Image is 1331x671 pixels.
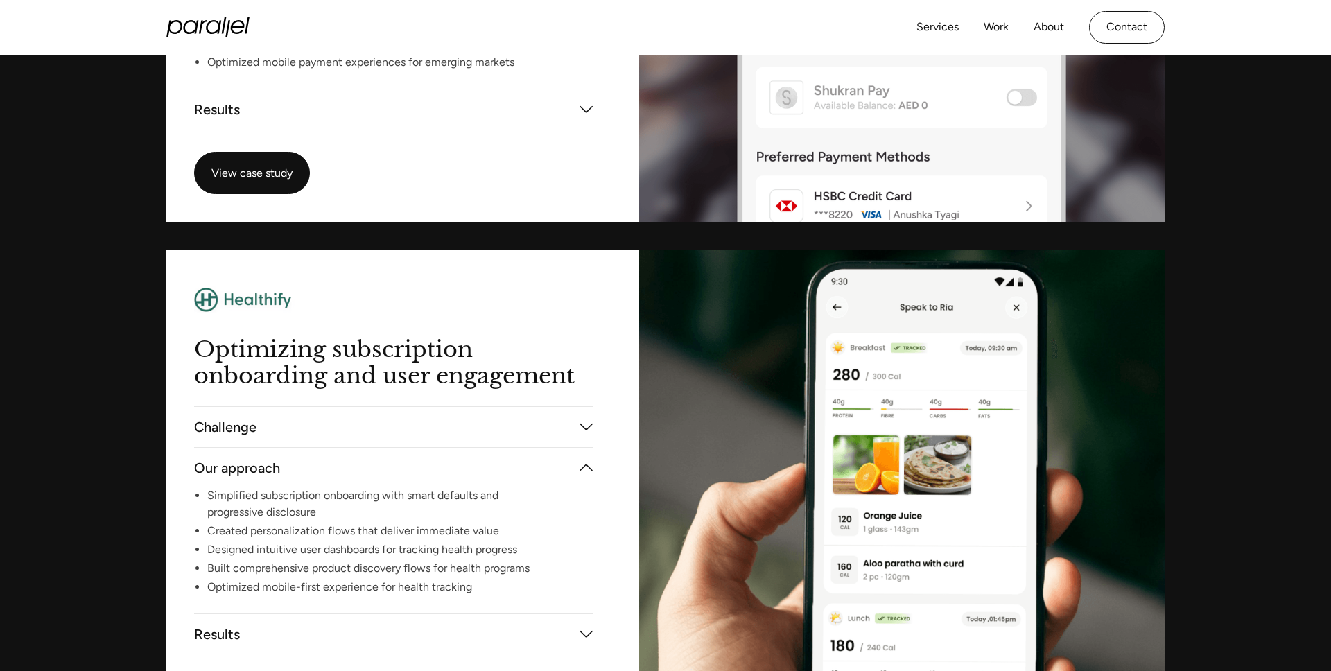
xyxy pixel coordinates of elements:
[207,579,472,595] li: Optimized mobile-first experience for health tracking
[194,422,256,432] span: Challenge
[194,338,593,384] p: Optimizing subscription onboarding and user engagement
[194,403,593,450] button: Challenge
[207,523,499,539] li: Created personalization flows that deliver immediate value
[207,541,517,558] li: Designed intuitive user dashboards for tracking health progress
[1034,17,1064,37] a: About
[194,105,240,114] span: Results
[207,54,514,71] li: Optimized mobile payment experiences for emerging markets
[194,488,593,613] div: Our approach
[194,629,240,639] span: Results
[194,86,593,132] button: Results
[194,444,593,491] button: Our approach
[207,560,530,577] li: Built comprehensive product discovery flows for health programs
[194,611,593,657] button: Results
[166,17,250,37] a: home
[207,487,541,521] li: Simplified subscription onboarding with smart defaults and progressive disclosure
[1089,11,1165,44] a: Contact
[194,463,280,473] span: Our approach
[984,17,1009,37] a: Work
[916,17,959,37] a: Services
